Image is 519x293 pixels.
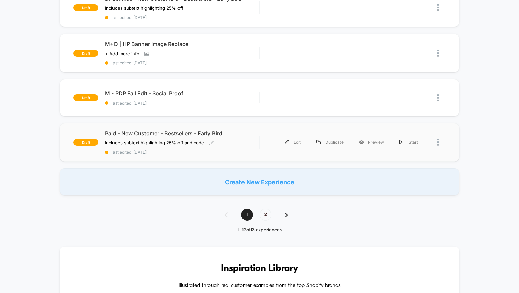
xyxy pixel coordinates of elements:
[437,94,439,101] img: close
[73,139,98,146] span: draft
[105,130,259,137] span: Paid - New Customer - Bestsellers - Early Bird
[316,140,321,144] img: menu
[105,90,259,97] span: M - PDP Fall Edit - Social Proof
[277,135,309,150] div: Edit
[80,263,439,274] h3: Inspiration Library
[392,135,426,150] div: Start
[309,135,351,150] div: Duplicate
[285,213,288,217] img: pagination forward
[73,94,98,101] span: draft
[241,209,253,221] span: 1
[80,283,439,289] h4: Illustrated through real customer examples from the top Shopify brands
[105,5,183,11] span: Includes subtext highlighting 25% off
[437,4,439,11] img: close
[437,139,439,146] img: close
[437,50,439,57] img: close
[105,15,259,20] span: last edited: [DATE]
[105,101,259,106] span: last edited: [DATE]
[73,4,98,11] span: draft
[105,51,139,56] span: + Add more info
[218,227,301,233] div: 1 - 12 of 13 experiences
[60,168,459,195] div: Create New Experience
[105,41,259,47] span: M+D | HP Banner Image Replace
[260,209,271,221] span: 2
[105,150,259,155] span: last edited: [DATE]
[351,135,392,150] div: Preview
[73,50,98,57] span: draft
[399,140,403,144] img: menu
[105,140,204,145] span: Includes subtext highlighting 25% off and code
[285,140,289,144] img: menu
[105,60,259,65] span: last edited: [DATE]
